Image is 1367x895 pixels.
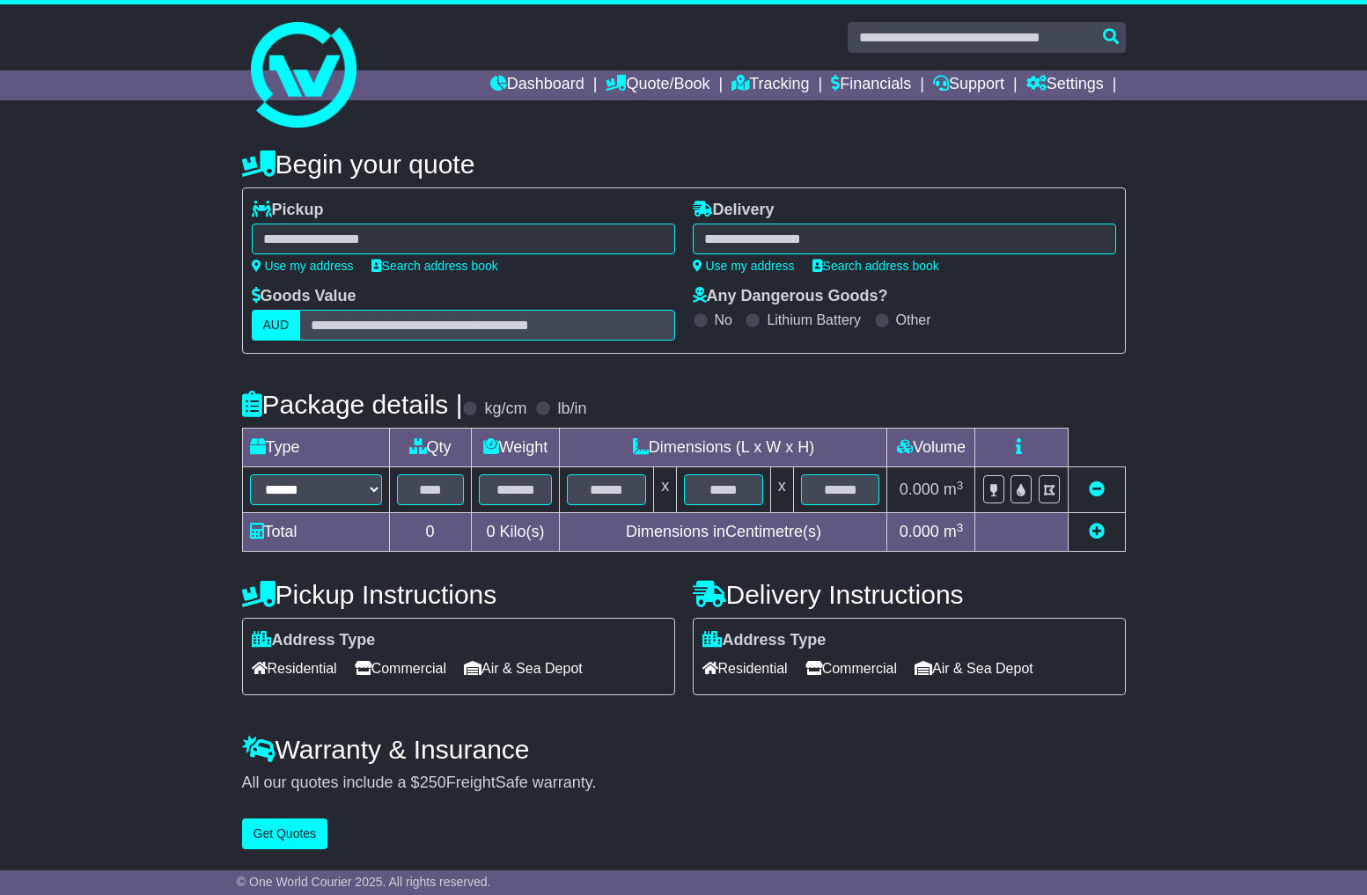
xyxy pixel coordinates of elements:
a: Financials [831,70,911,100]
h4: Package details | [242,390,463,419]
a: Quote/Book [606,70,709,100]
label: Goods Value [252,287,356,306]
span: Commercial [355,655,446,682]
span: m [944,481,964,498]
span: 0 [486,523,495,540]
span: m [944,523,964,540]
span: 0.000 [900,523,939,540]
h4: Delivery Instructions [693,580,1126,609]
label: No [715,312,732,328]
label: Any Dangerous Goods? [693,287,888,306]
h4: Begin your quote [242,150,1126,179]
td: Kilo(s) [471,513,560,552]
span: 0.000 [900,481,939,498]
a: Search address book [812,259,939,273]
label: Lithium Battery [767,312,861,328]
td: x [770,467,793,513]
button: Get Quotes [242,818,328,849]
span: Residential [702,655,788,682]
span: Residential [252,655,337,682]
sup: 3 [957,479,964,492]
span: Air & Sea Depot [915,655,1033,682]
a: Add new item [1089,523,1105,540]
a: Support [933,70,1004,100]
div: All our quotes include a $ FreightSafe warranty. [242,774,1126,793]
a: Settings [1026,70,1104,100]
td: Qty [389,429,471,467]
a: Use my address [693,259,795,273]
h4: Warranty & Insurance [242,735,1126,764]
span: Commercial [805,655,897,682]
td: Total [242,513,389,552]
label: Address Type [702,631,827,650]
td: Type [242,429,389,467]
label: AUD [252,310,301,341]
a: Dashboard [490,70,584,100]
label: lb/in [557,400,586,419]
span: © One World Courier 2025. All rights reserved. [237,875,491,889]
td: Weight [471,429,560,467]
td: x [654,467,677,513]
td: Volume [887,429,975,467]
label: Delivery [693,201,775,220]
sup: 3 [957,521,964,534]
a: Use my address [252,259,354,273]
a: Tracking [731,70,809,100]
span: Air & Sea Depot [464,655,583,682]
span: 250 [420,774,446,791]
td: 0 [389,513,471,552]
label: Pickup [252,201,324,220]
a: Remove this item [1089,481,1105,498]
h4: Pickup Instructions [242,580,675,609]
label: Other [896,312,931,328]
td: Dimensions in Centimetre(s) [560,513,887,552]
label: kg/cm [484,400,526,419]
td: Dimensions (L x W x H) [560,429,887,467]
label: Address Type [252,631,376,650]
a: Search address book [371,259,498,273]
